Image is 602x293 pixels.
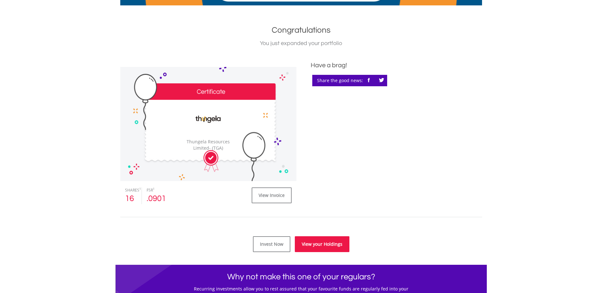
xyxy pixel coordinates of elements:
[312,75,387,86] div: Share the good news:
[253,236,290,252] a: Invest Now
[153,187,155,191] sup: 1
[147,187,168,193] div: FSR
[209,145,223,151] span: - (TGA)
[139,187,141,191] sup: 1
[177,139,239,151] div: Thungela Resources Limited
[147,193,168,204] div: .0901
[295,236,349,252] a: View your Holdings
[125,187,137,193] div: SHARES
[311,61,482,70] div: Have a brag!
[185,103,231,135] img: EQU.ZA.TGA.png
[120,271,482,283] h1: Why not make this one of your regulars?
[120,24,482,36] h1: Congratulations
[120,286,482,292] h5: Recurring investments allow you to rest assured that your favourite funds are regularly fed into ...
[120,39,482,48] div: You just expanded your portfolio
[252,187,292,203] a: View Invoice
[125,193,137,204] div: 16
